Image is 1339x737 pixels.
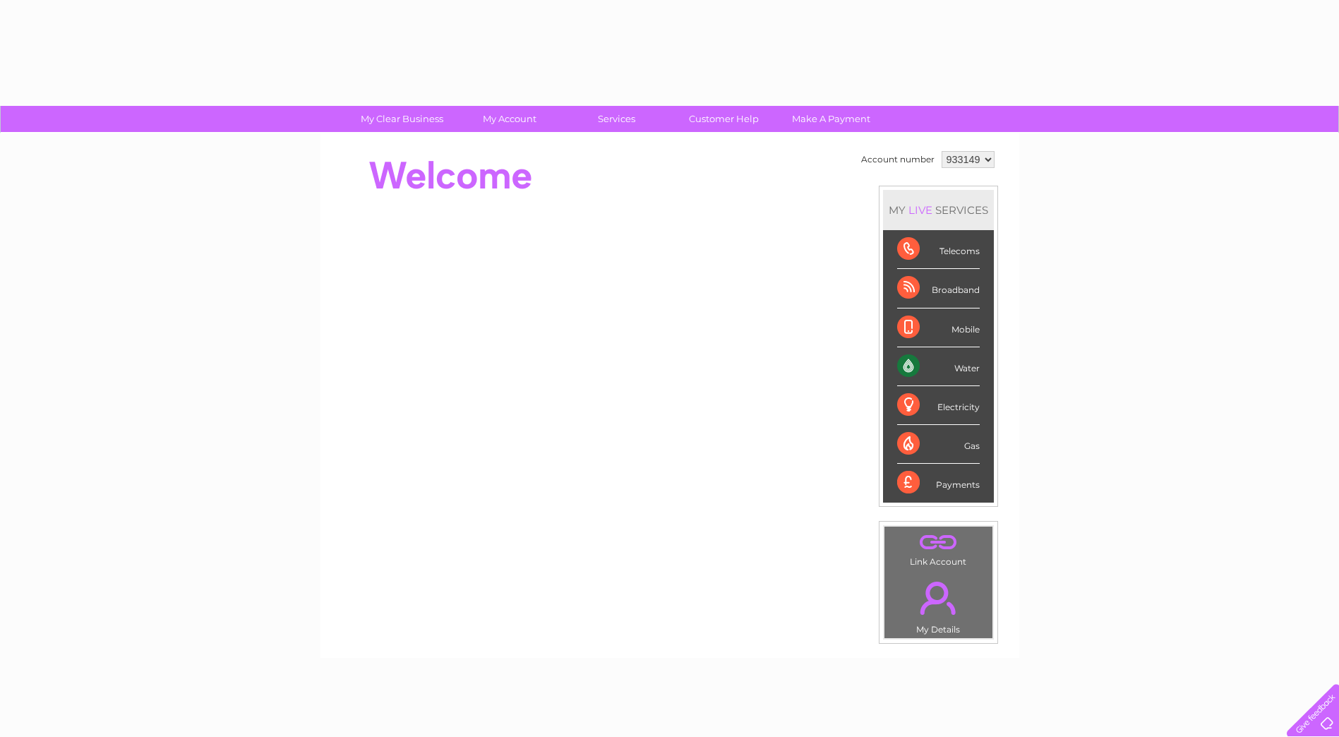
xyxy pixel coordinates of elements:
a: Make A Payment [773,106,889,132]
a: My Clear Business [344,106,460,132]
div: Water [897,347,980,386]
div: Broadband [897,269,980,308]
td: Account number [858,148,938,172]
td: Link Account [884,526,993,570]
a: My Account [451,106,568,132]
td: My Details [884,570,993,639]
div: Electricity [897,386,980,425]
div: Payments [897,464,980,502]
div: LIVE [906,203,935,217]
div: Mobile [897,308,980,347]
div: Gas [897,425,980,464]
a: . [888,573,989,623]
a: Services [558,106,675,132]
div: Telecoms [897,230,980,269]
a: . [888,530,989,555]
a: Customer Help [666,106,782,132]
div: MY SERVICES [883,190,994,230]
